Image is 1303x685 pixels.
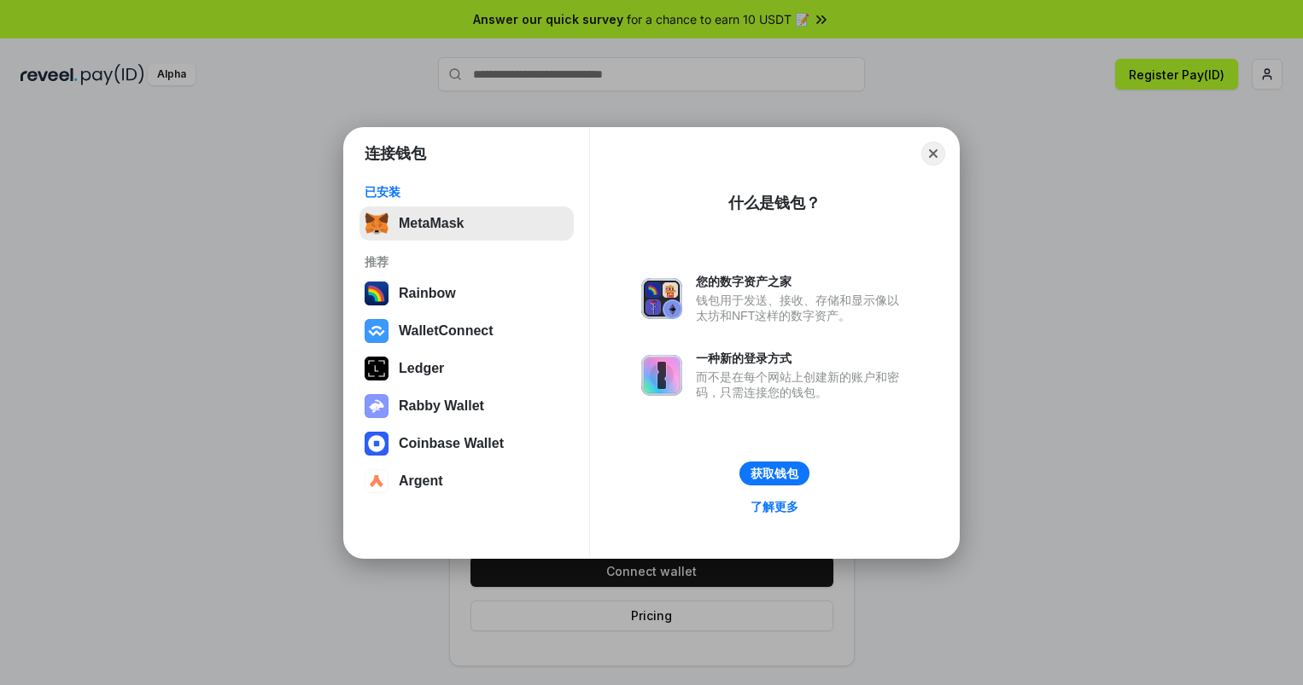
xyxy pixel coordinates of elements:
div: Rainbow [399,286,456,301]
div: Ledger [399,361,444,376]
div: 什么是钱包？ [728,193,821,213]
div: WalletConnect [399,323,494,339]
button: Argent [359,464,574,498]
button: WalletConnect [359,314,574,348]
button: MetaMask [359,206,574,241]
button: 获取钱包 [739,462,809,485]
div: Rabby Wallet [399,398,484,414]
div: 获取钱包 [751,466,798,481]
img: svg+xml,%3Csvg%20xmlns%3D%22http%3A%2F%2Fwww.w3.org%2F2000%2Fsvg%22%20width%3D%2228%22%20height%3... [365,357,389,380]
div: 了解更多 [751,499,798,514]
img: svg+xml,%3Csvg%20xmlns%3D%22http%3A%2F%2Fwww.w3.org%2F2000%2Fsvg%22%20fill%3D%22none%22%20viewBox... [641,278,682,319]
div: MetaMask [399,216,464,231]
div: Argent [399,473,443,489]
div: 而不是在每个网站上创建新的账户和密码，只需连接您的钱包。 [696,369,908,400]
img: svg+xml,%3Csvg%20width%3D%2228%22%20height%3D%2228%22%20viewBox%3D%220%200%2028%2028%22%20fill%3D... [365,432,389,456]
div: 一种新的登录方式 [696,351,908,366]
img: svg+xml,%3Csvg%20width%3D%2228%22%20height%3D%2228%22%20viewBox%3D%220%200%2028%2028%22%20fill%3D... [365,469,389,493]
img: svg+xml,%3Csvg%20xmlns%3D%22http%3A%2F%2Fwww.w3.org%2F2000%2Fsvg%22%20fill%3D%22none%22%20viewBox... [641,355,682,396]
div: 钱包用于发送、接收、存储和显示像以太坊和NFT这样的数字资产。 [696,293,908,323]
img: svg+xml,%3Csvg%20fill%3D%22none%22%20height%3D%2233%22%20viewBox%3D%220%200%2035%2033%22%20width%... [365,212,389,235]
div: 您的数字资产之家 [696,274,908,289]
a: 了解更多 [740,496,809,518]
img: svg+xml,%3Csvg%20width%3D%22120%22%20height%3D%22120%22%20viewBox%3D%220%200%20120%20120%22%20fil... [365,282,389,305]
h1: 连接钱包 [365,143,426,164]
div: 已安装 [365,184,569,200]
button: Rabby Wallet [359,389,574,423]
img: svg+xml,%3Csvg%20width%3D%2228%22%20height%3D%2228%22%20viewBox%3D%220%200%2028%2028%22%20fill%3D... [365,319,389,343]
button: Close [921,142,945,165]
button: Ledger [359,351,574,386]
div: Coinbase Wallet [399,436,504,451]
button: Rainbow [359,276,574,311]
img: svg+xml,%3Csvg%20xmlns%3D%22http%3A%2F%2Fwww.w3.org%2F2000%2Fsvg%22%20fill%3D%22none%22%20viewBox... [365,394,389,418]
button: Coinbase Wallet [359,427,574,461]
div: 推荐 [365,254,569,270]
